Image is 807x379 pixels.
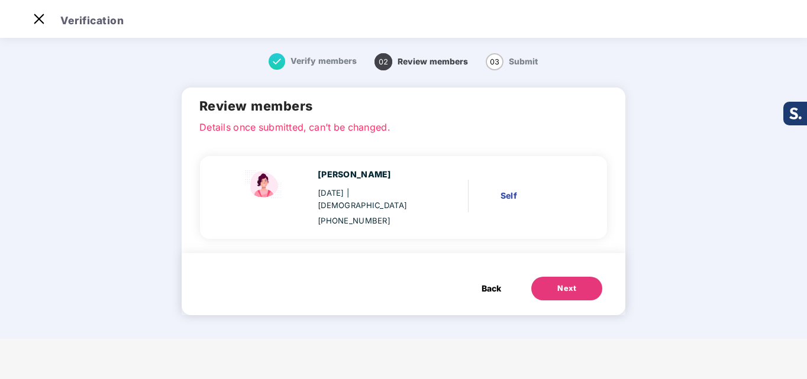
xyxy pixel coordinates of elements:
[470,277,513,300] button: Back
[531,277,602,300] button: Next
[318,187,427,211] div: [DATE]
[318,188,407,210] span: | [DEMOGRAPHIC_DATA]
[318,215,427,227] div: [PHONE_NUMBER]
[486,53,503,70] span: 03
[509,57,538,66] span: Submit
[269,53,285,70] img: svg+xml;base64,PHN2ZyB4bWxucz0iaHR0cDovL3d3dy53My5vcmcvMjAwMC9zdmciIHdpZHRoPSIxNiIgaGVpZ2h0PSIxNi...
[199,96,608,116] h2: Review members
[557,283,576,294] div: Next
[501,189,572,202] div: Self
[318,168,427,181] div: [PERSON_NAME]
[199,120,608,131] p: Details once submitted, can’t be changed.
[482,282,501,295] span: Back
[398,57,468,66] span: Review members
[290,56,357,66] span: Verify members
[241,168,288,201] img: svg+xml;base64,PHN2ZyBpZD0iU3BvdXNlX2ljb24iIHhtbG5zPSJodHRwOi8vd3d3LnczLm9yZy8yMDAwL3N2ZyIgd2lkdG...
[375,53,392,70] span: 02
